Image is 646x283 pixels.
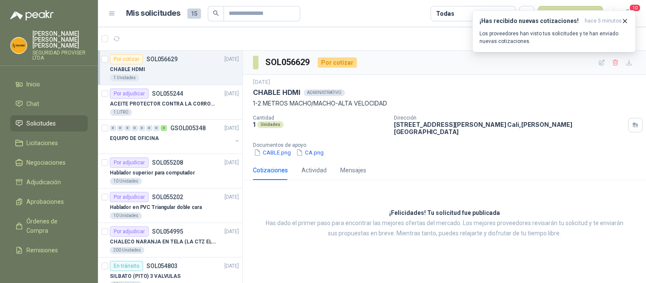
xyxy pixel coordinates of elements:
[110,192,149,202] div: Por adjudicar
[146,263,178,269] p: SOL054803
[436,9,454,18] div: Todas
[265,56,311,69] h3: SOL056629
[152,229,183,234] p: SOL054995
[394,121,625,135] p: [STREET_ADDRESS][PERSON_NAME] Cali , [PERSON_NAME][GEOGRAPHIC_DATA]
[139,125,145,131] div: 0
[110,157,149,168] div: Por adjudicar
[110,74,139,81] div: 1 Unidades
[126,7,181,20] h1: Mis solicitudes
[10,10,54,20] img: Logo peakr
[224,55,239,63] p: [DATE]
[110,247,144,254] div: 200 Unidades
[146,125,152,131] div: 0
[224,262,239,270] p: [DATE]
[301,166,327,175] div: Actividad
[153,125,160,131] div: 0
[26,158,66,167] span: Negociaciones
[253,115,387,121] p: Cantidad
[253,78,270,86] p: [DATE]
[152,194,183,200] p: SOL055202
[10,76,88,92] a: Inicio
[26,197,64,206] span: Aprobaciones
[10,213,88,239] a: Órdenes de Compra
[110,178,142,185] div: 10 Unidades
[224,90,239,98] p: [DATE]
[389,208,500,218] h3: ¡Felicidades! Tu solicitud fue publicada
[10,242,88,258] a: Remisiones
[253,166,288,175] div: Cotizaciones
[170,125,206,131] p: GSOL005348
[26,119,56,128] span: Solicitudes
[253,148,292,157] button: CABLE.png
[110,203,202,212] p: Hablador en PVC Triangular doble cara
[11,37,27,54] img: Company Logo
[224,228,239,236] p: [DATE]
[110,66,145,74] p: CHABLE HDMI
[394,115,625,121] p: Dirección
[110,125,116,131] div: 0
[224,124,239,132] p: [DATE]
[110,272,181,280] p: SILBATO (PITO) 3 VALVULAS
[98,85,242,120] a: Por adjudicarSOL055244[DATE] ACEITE PROTECTOR CONTRA LA CORROSION - PARA LIMPIEZA DE ARMAMENTO1 L...
[10,262,88,278] a: Configuración
[304,89,345,96] div: ADMINISTRATIVO
[110,89,149,99] div: Por adjudicar
[110,212,142,219] div: 10 Unidades
[340,166,366,175] div: Mensajes
[26,138,58,148] span: Licitaciones
[26,246,58,255] span: Remisiones
[213,10,219,16] span: search
[295,148,324,157] button: CA.png
[124,125,131,131] div: 0
[110,169,195,177] p: Hablador superior para computador
[110,123,241,150] a: 0 0 0 0 0 0 0 3 GSOL005348[DATE] EQUIPO DE OFICINA
[26,80,40,89] span: Inicio
[187,9,201,19] span: 15
[479,17,581,25] h3: ¡Has recibido nuevas cotizaciones!
[479,30,629,45] p: Los proveedores han visto tus solicitudes y te han enviado nuevas cotizaciones.
[32,31,88,49] p: [PERSON_NAME] [PERSON_NAME] [PERSON_NAME]
[10,174,88,190] a: Adjudicación
[10,194,88,210] a: Aprobaciones
[110,54,143,64] div: Por cotizar
[110,100,216,108] p: ACEITE PROTECTOR CONTRA LA CORROSION - PARA LIMPIEZA DE ARMAMENTO
[117,125,123,131] div: 0
[224,159,239,167] p: [DATE]
[10,154,88,171] a: Negociaciones
[224,193,239,201] p: [DATE]
[10,96,88,112] a: Chat
[264,218,625,239] p: Has dado el primer paso para encontrar las mejores ofertas del mercado. Los mejores proveedores r...
[146,56,178,62] p: SOL056629
[26,99,39,109] span: Chat
[152,160,183,166] p: SOL055208
[110,109,132,116] div: 1 LITRO
[26,177,61,187] span: Adjudicación
[472,10,636,52] button: ¡Has recibido nuevas cotizaciones!hace 5 minutos Los proveedores han visto tus solicitudes y te h...
[132,125,138,131] div: 0
[10,135,88,151] a: Licitaciones
[98,189,242,223] a: Por adjudicarSOL055202[DATE] Hablador en PVC Triangular doble cara10 Unidades
[161,125,167,131] div: 3
[318,57,357,68] div: Por cotizar
[98,51,242,85] a: Por cotizarSOL056629[DATE] CHABLE HDMI1 Unidades
[257,121,284,128] div: Unidades
[629,4,641,12] span: 10
[32,50,88,60] p: SEGURIDAD PROVISER LTDA
[110,238,216,246] p: CHALECO NARANJA EN TELA (LA CTZ ELEGIDA DEBE ENVIAR MUESTRA)
[253,88,300,97] p: CHABLE HDMI
[253,121,256,128] p: 1
[110,134,159,143] p: EQUIPO DE OFICINA
[585,17,622,25] span: hace 5 minutos
[10,115,88,131] a: Solicitudes
[253,99,636,108] p: 1-2 METROS MACHO/MACHO-ALTA VELOCIDAD
[152,91,183,97] p: SOL055244
[538,6,603,21] button: Nueva solicitud
[253,142,643,148] p: Documentos de apoyo
[110,261,143,271] div: En tránsito
[620,6,636,21] button: 10
[26,217,80,235] span: Órdenes de Compra
[98,223,242,257] a: Por adjudicarSOL054995[DATE] CHALECO NARANJA EN TELA (LA CTZ ELEGIDA DEBE ENVIAR MUESTRA)200 Unid...
[110,226,149,237] div: Por adjudicar
[98,154,242,189] a: Por adjudicarSOL055208[DATE] Hablador superior para computador10 Unidades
